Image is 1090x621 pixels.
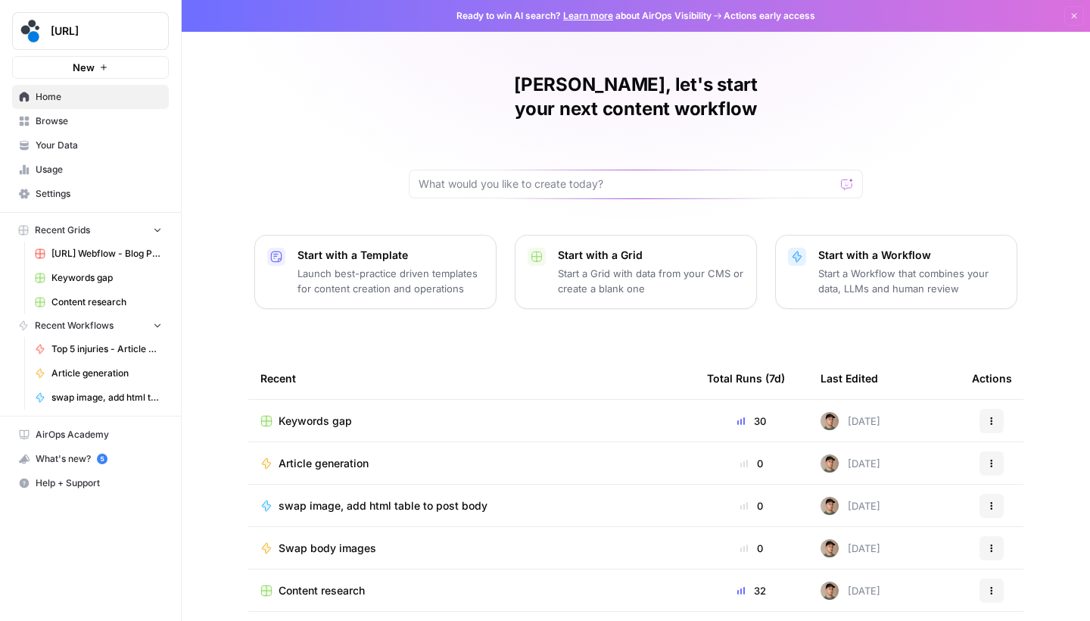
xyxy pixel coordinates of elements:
[51,367,162,380] span: Article generation
[51,342,162,356] span: Top 5 injuries - Article Generation
[821,497,839,515] img: bpsmmg7ns9rlz03fz0nd196eddmi
[821,357,878,399] div: Last Edited
[821,454,839,473] img: bpsmmg7ns9rlz03fz0nd196eddmi
[821,412,839,430] img: bpsmmg7ns9rlz03fz0nd196eddmi
[279,456,369,471] span: Article generation
[260,456,683,471] a: Article generation
[13,448,168,470] div: What's new?
[456,9,712,23] span: Ready to win AI search? about AirOps Visibility
[12,219,169,242] button: Recent Grids
[12,471,169,495] button: Help + Support
[724,9,815,23] span: Actions early access
[35,223,90,237] span: Recent Grids
[279,498,487,513] span: swap image, add html table to post body
[12,56,169,79] button: New
[36,428,162,442] span: AirOps Academy
[12,85,169,109] a: Home
[36,139,162,152] span: Your Data
[28,361,169,385] a: Article generation
[563,10,613,21] a: Learn more
[100,455,104,463] text: 5
[51,295,162,309] span: Content research
[707,357,785,399] div: Total Runs (7d)
[12,133,169,158] a: Your Data
[73,60,95,75] span: New
[12,314,169,337] button: Recent Workflows
[707,541,796,556] div: 0
[558,248,744,263] p: Start with a Grid
[17,17,45,45] img: spot.ai Logo
[36,90,162,104] span: Home
[12,109,169,133] a: Browse
[12,182,169,206] a: Settings
[12,423,169,447] a: AirOps Academy
[279,413,352,429] span: Keywords gap
[51,23,142,39] span: [URL]
[36,476,162,490] span: Help + Support
[279,541,376,556] span: Swap body images
[28,266,169,290] a: Keywords gap
[821,454,880,473] div: [DATE]
[12,447,169,471] button: What's new? 5
[97,454,107,464] a: 5
[297,266,484,296] p: Launch best-practice driven templates for content creation and operations
[409,73,863,121] h1: [PERSON_NAME], let's start your next content workflow
[821,539,839,557] img: bpsmmg7ns9rlz03fz0nd196eddmi
[51,247,162,261] span: [URL] Webflow - Blog Posts Refresh
[260,357,683,399] div: Recent
[254,235,497,309] button: Start with a TemplateLaunch best-practice driven templates for content creation and operations
[28,242,169,266] a: [URL] Webflow - Blog Posts Refresh
[707,498,796,513] div: 0
[260,541,683,556] a: Swap body images
[12,158,169,182] a: Usage
[558,266,744,296] p: Start a Grid with data from your CMS or create a blank one
[821,539,880,557] div: [DATE]
[818,248,1004,263] p: Start with a Workflow
[260,583,683,598] a: Content research
[821,582,880,600] div: [DATE]
[707,456,796,471] div: 0
[35,319,114,332] span: Recent Workflows
[260,498,683,513] a: swap image, add html table to post body
[297,248,484,263] p: Start with a Template
[707,413,796,429] div: 30
[821,497,880,515] div: [DATE]
[28,337,169,361] a: Top 5 injuries - Article Generation
[36,114,162,128] span: Browse
[972,357,1012,399] div: Actions
[28,290,169,314] a: Content research
[821,582,839,600] img: bpsmmg7ns9rlz03fz0nd196eddmi
[36,187,162,201] span: Settings
[260,413,683,429] a: Keywords gap
[821,412,880,430] div: [DATE]
[36,163,162,176] span: Usage
[707,583,796,598] div: 32
[12,12,169,50] button: Workspace: spot.ai
[51,391,162,404] span: swap image, add html table to post body
[28,385,169,410] a: swap image, add html table to post body
[419,176,835,192] input: What would you like to create today?
[51,271,162,285] span: Keywords gap
[515,235,757,309] button: Start with a GridStart a Grid with data from your CMS or create a blank one
[775,235,1017,309] button: Start with a WorkflowStart a Workflow that combines your data, LLMs and human review
[279,583,365,598] span: Content research
[818,266,1004,296] p: Start a Workflow that combines your data, LLMs and human review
